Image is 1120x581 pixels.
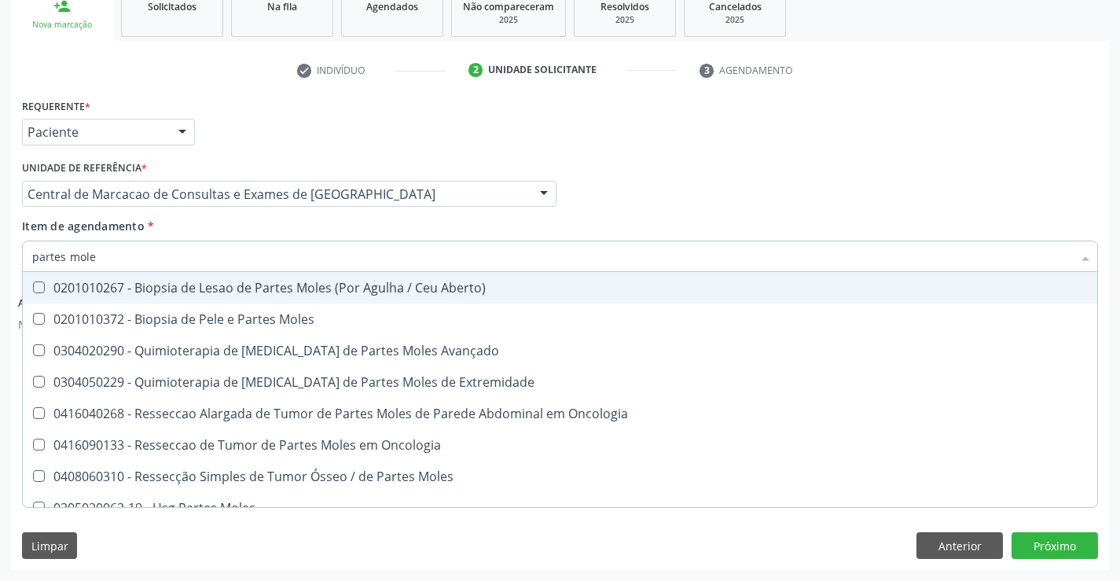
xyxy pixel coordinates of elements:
[22,19,102,31] div: Nova marcação
[32,344,1088,357] div: 0304020290 - Quimioterapia de [MEDICAL_DATA] de Partes Moles Avançado
[468,63,483,77] div: 2
[22,219,145,234] span: Item de agendamento
[32,281,1088,294] div: 0201010267 - Biopsia de Lesao de Partes Moles (Por Agulha / Ceu Aberto)
[22,94,90,119] label: Requerente
[32,470,1088,483] div: 0408060310 - Ressecção Simples de Tumor Ósseo / de Partes Moles
[696,14,774,26] div: 2025
[32,313,1088,325] div: 0201010372 - Biopsia de Pele e Partes Moles
[32,439,1088,451] div: 0416090133 - Resseccao de Tumor de Partes Moles em Oncologia
[32,376,1088,388] div: 0304050229 - Quimioterapia de [MEDICAL_DATA] de Partes Moles de Extremidade
[488,63,597,77] div: Unidade solicitante
[28,124,163,140] span: Paciente
[22,156,147,181] label: Unidade de referência
[32,241,1072,272] input: Buscar por procedimentos
[18,316,160,333] p: Nenhum anexo disponível.
[1012,532,1098,559] button: Próximo
[586,14,664,26] div: 2025
[28,186,524,202] span: Central de Marcacao de Consultas e Exames de [GEOGRAPHIC_DATA]
[32,407,1088,420] div: 0416040268 - Resseccao Alargada de Tumor de Partes Moles de Parede Abdominal em Oncologia
[32,502,1088,514] div: 0205020062-19 - Usg Partes Moles
[463,14,554,26] div: 2025
[22,532,77,559] button: Limpar
[18,292,128,316] label: Anexos adicionados
[916,532,1003,559] button: Anterior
